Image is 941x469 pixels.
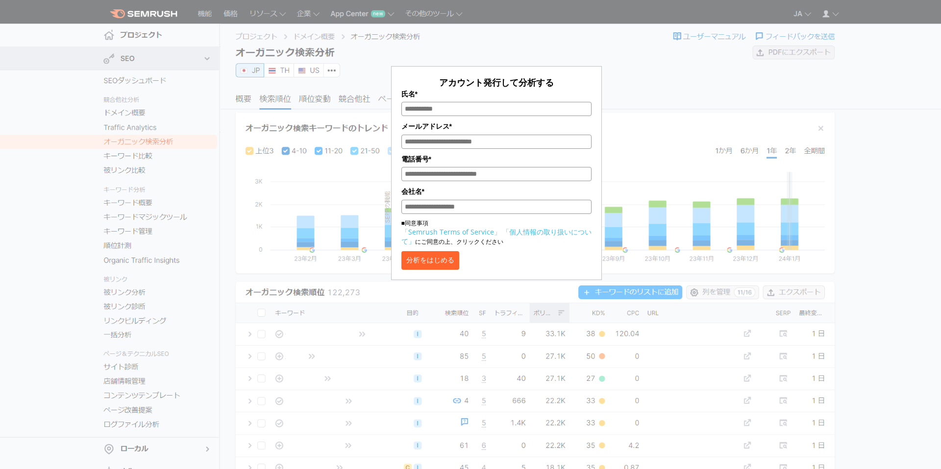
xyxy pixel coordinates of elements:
a: 「Semrush Terms of Service」 [401,227,501,236]
button: 分析をはじめる [401,251,459,270]
span: アカウント発行して分析する [439,76,554,88]
a: 「個人情報の取り扱いについて」 [401,227,592,246]
label: メールアドレス* [401,121,592,132]
p: ■同意事項 にご同意の上、クリックください [401,219,592,246]
label: 電話番号* [401,154,592,164]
